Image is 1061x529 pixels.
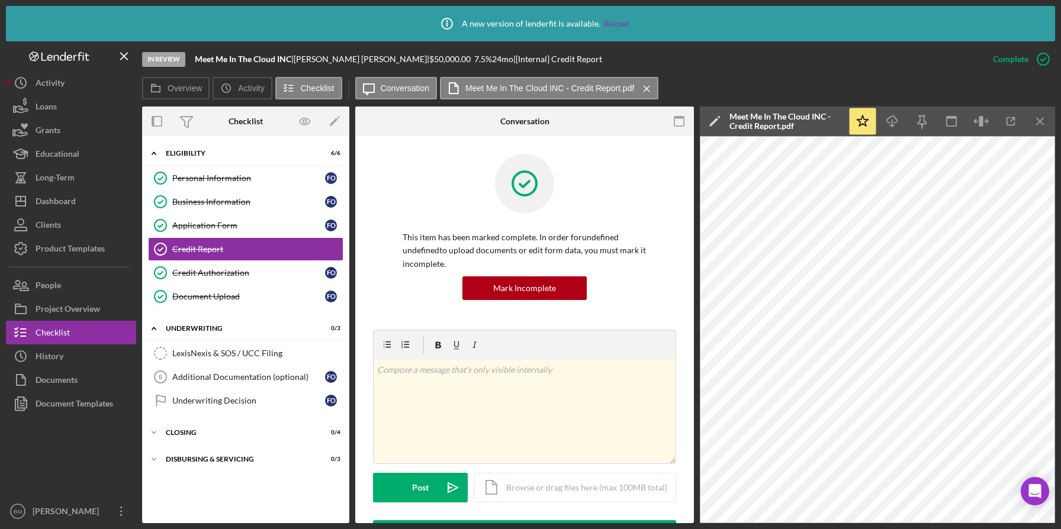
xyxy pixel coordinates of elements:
a: Personal InformationFO [148,166,343,190]
button: BM[PERSON_NAME] [6,499,136,523]
div: In Review [142,52,185,67]
div: Loans [36,95,57,121]
div: A new version of lenderfit is available. [432,9,629,38]
button: Checklist [275,77,342,99]
a: LexisNexis & SOS / UCC Filing [148,341,343,365]
div: F O [325,220,337,231]
div: LexisNexis & SOS / UCC Filing [172,349,343,358]
div: Long-Term [36,166,75,192]
div: Mark Incomplete [493,276,556,300]
div: Business Information [172,197,325,207]
div: Checklist [36,321,70,347]
div: Underwriting Decision [172,396,325,405]
a: Business InformationFO [148,190,343,214]
div: F O [325,395,337,407]
div: $50,000.00 [429,54,474,64]
div: Open Intercom Messenger [1021,477,1049,505]
div: 0 / 3 [319,325,340,332]
button: Complete [981,47,1055,71]
b: Meet Me In The Cloud INC [195,54,291,64]
div: Underwriting [166,325,311,332]
a: Educational [6,142,136,166]
button: Meet Me In The Cloud INC - Credit Report.pdf [440,77,658,99]
button: Activity [213,77,272,99]
label: Overview [168,83,202,93]
a: Application FormFO [148,214,343,237]
div: Personal Information [172,173,325,183]
button: Grants [6,118,136,142]
label: Checklist [301,83,335,93]
div: Document Templates [36,392,113,418]
a: Underwriting DecisionFO [148,389,343,412]
div: F O [325,196,337,208]
div: F O [325,371,337,383]
label: Conversation [381,83,430,93]
button: People [6,273,136,297]
div: 0 / 3 [319,456,340,463]
div: Disbursing & Servicing [166,456,311,463]
button: Loans [6,95,136,118]
button: Document Templates [6,392,136,415]
div: 7.5 % [474,54,492,64]
div: | [Internal] Credit Report [513,54,602,64]
a: History [6,344,136,368]
div: People [36,273,61,300]
div: Additional Documentation (optional) [172,372,325,382]
label: Activity [238,83,264,93]
div: Educational [36,142,79,169]
label: Meet Me In The Cloud INC - Credit Report.pdf [465,83,634,93]
div: Post [412,473,429,502]
button: Dashboard [6,189,136,213]
div: Project Overview [36,297,100,324]
div: | [195,54,294,64]
div: [PERSON_NAME] [30,499,107,526]
button: Project Overview [6,297,136,321]
button: Clients [6,213,136,237]
div: Product Templates [36,237,105,263]
div: Clients [36,213,61,240]
button: Overview [142,77,210,99]
div: Checklist [229,117,263,126]
div: History [36,344,63,371]
a: Document UploadFO [148,285,343,308]
a: Credit AuthorizationFO [148,261,343,285]
a: Reload [603,19,629,28]
div: [PERSON_NAME] [PERSON_NAME] | [294,54,429,64]
div: Credit Report [172,244,343,254]
div: Meet Me In The Cloud INC - Credit Report.pdf [729,112,842,131]
button: Mark Incomplete [462,276,587,300]
a: 6Additional Documentation (optional)FO [148,365,343,389]
div: Documents [36,368,78,395]
div: Eligibility [166,150,311,157]
div: Activity [36,71,65,98]
div: Dashboard [36,189,76,216]
div: 0 / 4 [319,429,340,436]
button: Product Templates [6,237,136,260]
a: Credit Report [148,237,343,261]
button: Activity [6,71,136,95]
button: Conversation [355,77,438,99]
button: Checklist [6,321,136,344]
div: F O [325,291,337,302]
div: F O [325,172,337,184]
p: This item has been marked complete. In order for undefined undefined to upload documents or edit ... [403,231,647,270]
div: Credit Authorization [172,268,325,278]
div: Conversation [500,117,549,126]
button: Post [373,473,468,502]
button: Documents [6,368,136,392]
tspan: 6 [159,373,162,380]
div: Complete [993,47,1028,71]
button: Long-Term [6,166,136,189]
div: 24 mo [492,54,513,64]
